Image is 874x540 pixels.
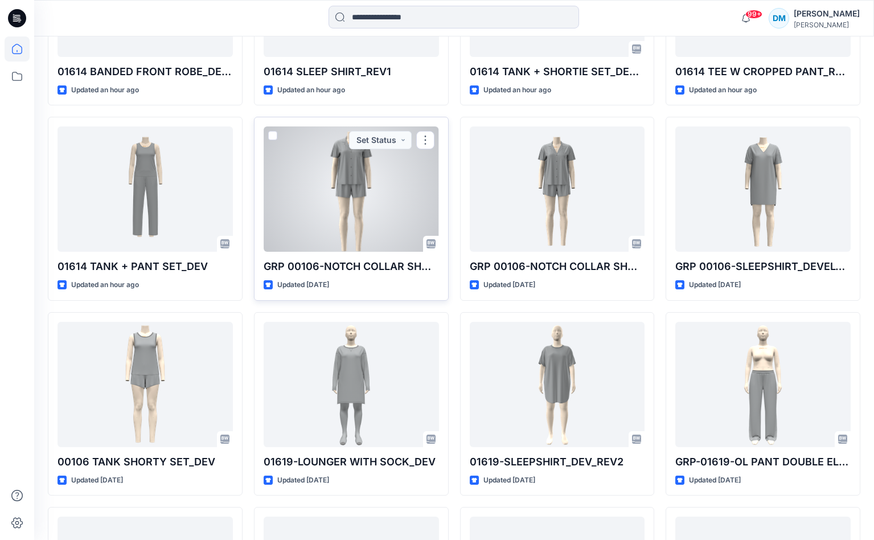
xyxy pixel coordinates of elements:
[675,64,851,80] p: 01614 TEE W CROPPED PANT_REV1
[470,259,645,275] p: GRP 00106-NOTCH COLLAR SHORTY SET_DEVELOPMENT
[58,454,233,470] p: 00106 TANK SHORTY SET_DEV
[689,84,757,96] p: Updated an hour ago
[483,474,535,486] p: Updated [DATE]
[745,10,762,19] span: 99+
[264,322,439,447] a: 01619-LOUNGER WITH SOCK_DEV
[71,279,139,291] p: Updated an hour ago
[675,454,851,470] p: GRP-01619-OL PANT DOUBLE ELASTIC_DEV_REV1
[71,84,139,96] p: Updated an hour ago
[58,322,233,447] a: 00106 TANK SHORTY SET_DEV
[470,322,645,447] a: 01619-SLEEPSHIRT_DEV_REV2
[689,279,741,291] p: Updated [DATE]
[264,259,439,275] p: GRP 00106-NOTCH COLLAR SHORTY SET_REV1
[769,8,789,28] div: DM
[483,279,535,291] p: Updated [DATE]
[264,454,439,470] p: 01619-LOUNGER WITH SOCK_DEV
[58,259,233,275] p: 01614 TANK + PANT SET_DEV
[277,279,329,291] p: Updated [DATE]
[470,64,645,80] p: 01614 TANK + SHORTIE SET_DEVELOPMENT
[277,474,329,486] p: Updated [DATE]
[264,126,439,252] a: GRP 00106-NOTCH COLLAR SHORTY SET_REV1
[675,322,851,447] a: GRP-01619-OL PANT DOUBLE ELASTIC_DEV_REV1
[277,84,345,96] p: Updated an hour ago
[794,21,860,29] div: [PERSON_NAME]
[58,64,233,80] p: 01614 BANDED FRONT ROBE_DEVELOPMENT
[58,126,233,252] a: 01614 TANK + PANT SET_DEV
[794,7,860,21] div: [PERSON_NAME]
[675,126,851,252] a: GRP 00106-SLEEPSHIRT_DEVELOPMENT
[483,84,551,96] p: Updated an hour ago
[689,474,741,486] p: Updated [DATE]
[264,64,439,80] p: 01614 SLEEP SHIRT_REV1
[675,259,851,275] p: GRP 00106-SLEEPSHIRT_DEVELOPMENT
[470,454,645,470] p: 01619-SLEEPSHIRT_DEV_REV2
[71,474,123,486] p: Updated [DATE]
[470,126,645,252] a: GRP 00106-NOTCH COLLAR SHORTY SET_DEVELOPMENT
